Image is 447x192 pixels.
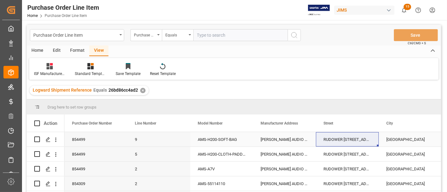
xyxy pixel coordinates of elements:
[127,176,190,191] div: 2
[72,121,112,125] span: Purchase Order Number
[261,121,298,125] span: Manufacturer Address
[27,13,38,18] a: Home
[65,45,89,56] div: Format
[379,162,442,176] div: [GEOGRAPHIC_DATA]
[127,147,190,161] div: 5
[27,162,64,176] div: Press SPACE to select this row.
[165,31,187,38] div: Equals
[48,45,65,56] div: Edit
[404,4,411,10] span: 15
[135,121,156,125] span: Line Number
[64,132,127,147] div: 854499
[150,71,176,77] div: Reset Template
[193,29,288,41] input: Type to search
[190,132,253,147] div: AMS-H200-SOFT-BAG
[316,147,379,161] div: RUDOWER [STREET_ADDRESS]
[190,176,253,191] div: AMS-55114110
[93,88,107,93] span: Equals
[127,162,190,176] div: 2
[64,162,127,176] div: 854499
[130,29,162,41] button: open menu
[379,147,442,161] div: [GEOGRAPHIC_DATA]
[127,132,190,147] div: 9
[308,5,330,16] img: Exertis%20JAM%20-%20Email%20Logo.jpg_1722504956.jpg
[316,176,379,191] div: RUDOWER [STREET_ADDRESS]
[64,176,127,191] div: 854309
[316,132,379,147] div: RUDOWER [STREET_ADDRESS]
[316,162,379,176] div: RUDOWER [STREET_ADDRESS]
[334,6,395,15] div: JIMS
[253,147,316,161] div: [PERSON_NAME] AUDIO GMBH
[198,121,223,125] span: Model Number
[47,105,97,109] span: Drag here to set row groups
[44,120,57,126] div: Action
[253,162,316,176] div: [PERSON_NAME] AUDIO GMBH
[33,88,92,93] span: Logward Shipment Reference
[116,71,141,77] div: Save Template
[89,45,108,56] div: View
[253,132,316,147] div: [PERSON_NAME] AUDIO GMBH
[288,29,301,41] button: search button
[34,71,65,77] div: ISF Manufacturer Template
[334,4,397,16] button: JIMS
[27,3,99,12] div: Purchase Order Line Item
[379,176,442,191] div: [GEOGRAPHIC_DATA]
[140,88,146,93] div: ✕
[27,147,64,162] div: Press SPACE to select this row.
[64,147,127,161] div: 854499
[253,176,316,191] div: [PERSON_NAME] AUDIO GMBH
[190,147,253,161] div: AMS-H200-CLOTH-PADDING
[386,121,393,125] span: City
[397,3,411,17] button: show 15 new notifications
[162,29,193,41] button: open menu
[394,29,438,41] button: Save
[411,3,425,17] button: Help Center
[27,45,48,56] div: Home
[408,41,426,45] span: Ctrl/CMD + S
[190,162,253,176] div: AMS-A7V
[30,29,124,41] button: open menu
[379,132,442,147] div: [GEOGRAPHIC_DATA]
[323,121,333,125] span: Street
[27,176,64,191] div: Press SPACE to select this row.
[134,31,155,38] div: Purchase Order Number
[108,88,138,93] span: 26bd86cc4ad2
[33,31,117,39] div: Purchase Order Line Item
[27,132,64,147] div: Press SPACE to select this row.
[75,71,106,77] div: Standard Templates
